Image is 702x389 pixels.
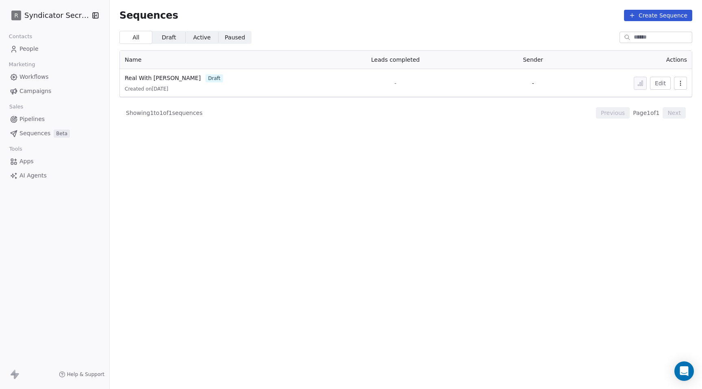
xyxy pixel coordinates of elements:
[59,371,104,378] a: Help & Support
[193,33,210,42] span: Active
[624,10,692,21] button: Create Sequence
[126,109,203,117] span: Showing 1 to 1 of 1 sequences
[371,56,420,63] span: Leads completed
[674,361,694,381] div: Open Intercom Messenger
[663,107,686,119] button: Next
[125,56,141,63] span: Name
[10,9,87,22] button: RSyndicator Secrets
[125,86,168,92] span: Created on [DATE]
[19,171,47,180] span: AI Agents
[596,107,630,119] button: Previous
[14,11,18,19] span: R
[6,70,103,84] a: Workflows
[19,73,49,81] span: Workflows
[19,129,50,138] span: Sequences
[523,56,543,63] span: Sender
[162,33,176,42] span: Draft
[225,33,245,42] span: Paused
[19,45,39,53] span: People
[67,371,104,378] span: Help & Support
[633,109,659,117] span: Page 1 of 1
[666,56,687,63] span: Actions
[125,75,201,81] span: Real With [PERSON_NAME]
[394,79,396,87] span: -
[19,87,51,95] span: Campaigns
[6,112,103,126] a: Pipelines
[650,77,671,90] button: Edit
[24,10,89,21] span: Syndicator Secrets
[206,74,223,82] span: draft
[6,101,27,113] span: Sales
[6,127,103,140] a: SequencesBeta
[6,169,103,182] a: AI Agents
[6,143,26,155] span: Tools
[5,58,39,71] span: Marketing
[54,130,70,138] span: Beta
[6,155,103,168] a: Apps
[6,84,103,98] a: Campaigns
[19,157,34,166] span: Apps
[5,30,36,43] span: Contacts
[6,42,103,56] a: People
[19,115,45,123] span: Pipelines
[119,10,178,21] span: Sequences
[125,74,201,82] a: Real With [PERSON_NAME]
[532,80,534,86] span: -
